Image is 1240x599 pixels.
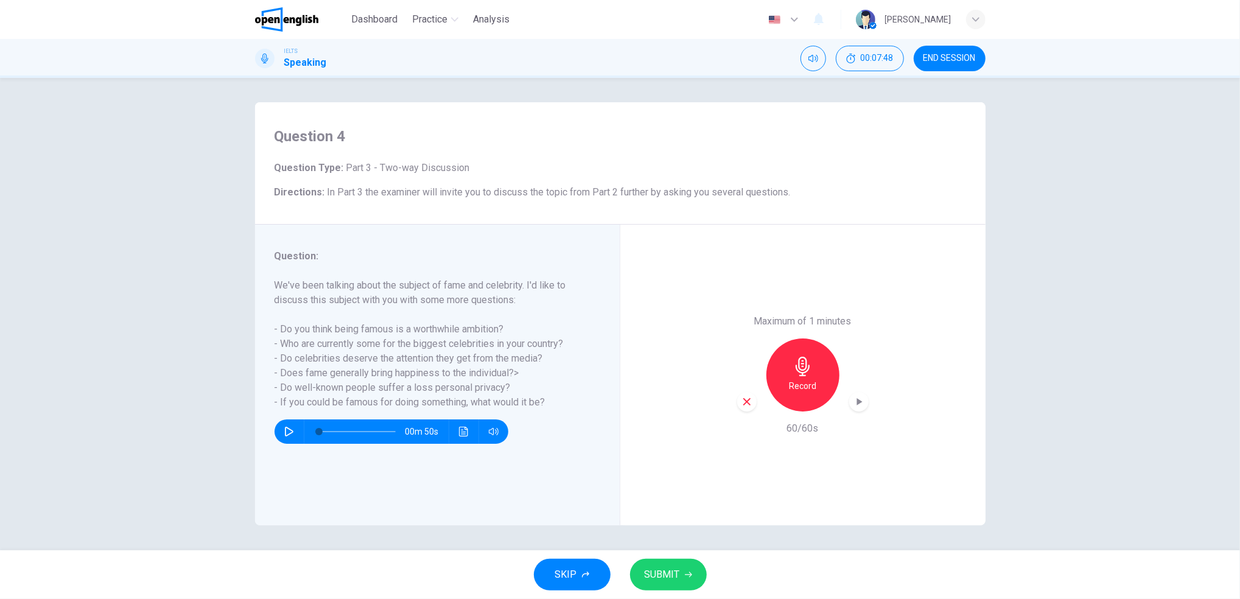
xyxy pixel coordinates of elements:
button: Dashboard [346,9,402,30]
button: 00:07:48 [836,46,904,71]
h6: Record [789,379,816,393]
span: 00:07:48 [861,54,894,63]
span: Dashboard [351,12,398,27]
div: Mute [800,46,826,71]
h6: Directions : [275,185,966,200]
button: Record [766,338,839,412]
div: [PERSON_NAME] [885,12,951,27]
h1: Speaking [284,55,327,70]
span: Part 3 - Two-way Discussion [344,162,470,173]
button: Click to see the audio transcription [454,419,474,444]
span: END SESSION [923,54,976,63]
button: SUBMIT [630,559,707,590]
a: OpenEnglish logo [255,7,347,32]
button: Analysis [468,9,514,30]
h4: Question 4 [275,127,966,146]
h6: 60/60s [787,421,819,436]
h6: Question Type : [275,161,966,175]
div: Hide [836,46,904,71]
img: OpenEnglish logo [255,7,319,32]
img: Profile picture [856,10,875,29]
span: 00m 50s [405,419,449,444]
span: IELTS [284,47,298,55]
h6: Question : [275,249,586,264]
button: Practice [407,9,463,30]
span: Practice [412,12,447,27]
img: en [767,15,782,24]
span: Analysis [473,12,510,27]
button: SKIP [534,559,611,590]
span: In Part 3 the examiner will invite you to discuss the topic from Part 2 further by asking you sev... [328,186,791,198]
h6: We've been talking about the subject of fame and celebrity. I'd like to discuss this subject with... [275,278,586,410]
h6: Maximum of 1 minutes [754,314,852,329]
span: SKIP [555,566,577,583]
button: END SESSION [914,46,986,71]
span: SUBMIT [645,566,680,583]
